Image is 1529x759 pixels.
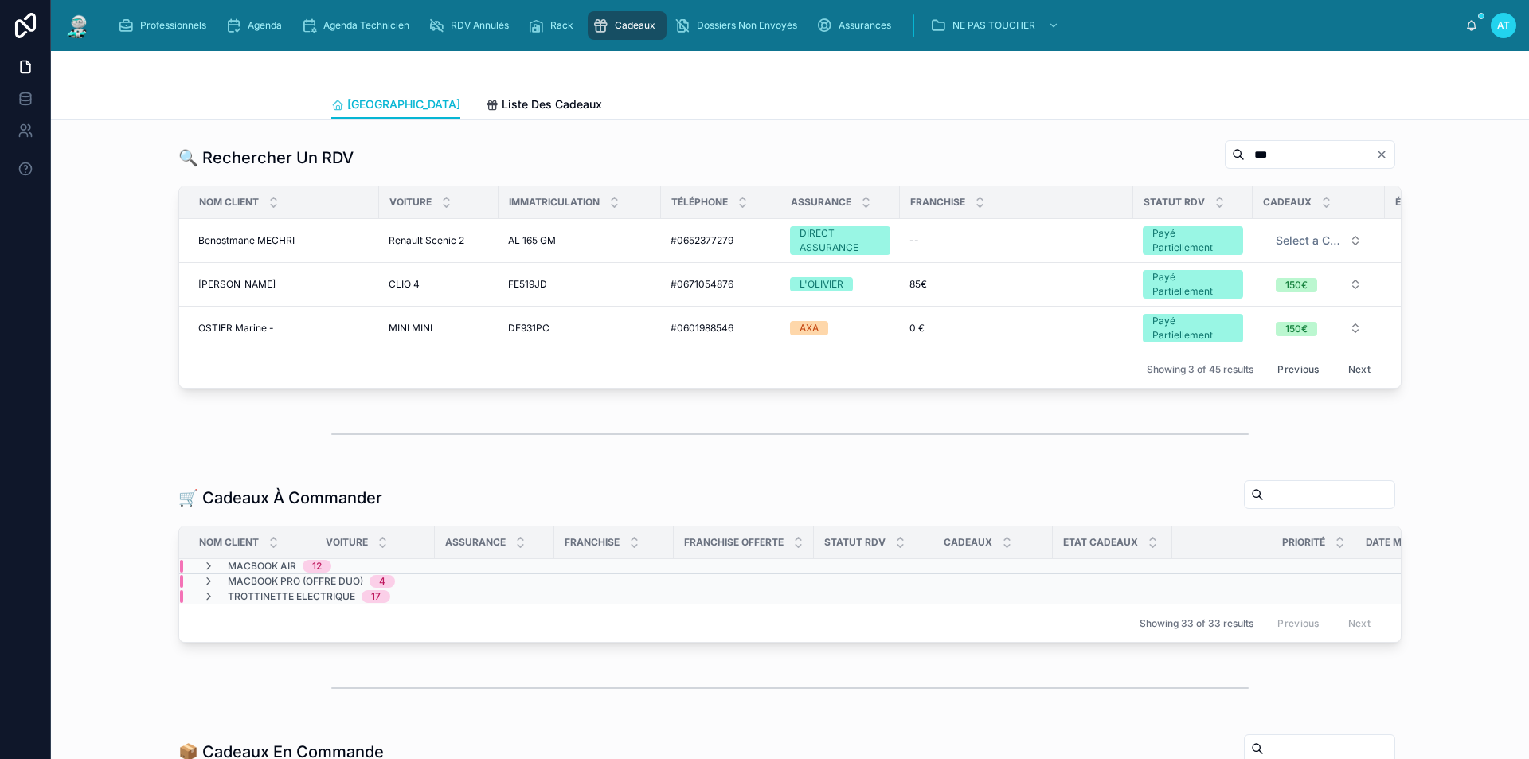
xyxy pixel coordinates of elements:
[671,322,733,335] span: #0601988546
[198,234,295,247] span: Benostmane MECHRI
[64,13,92,38] img: App logo
[588,11,667,40] a: Cadeaux
[791,196,851,209] span: Assurance
[1152,226,1234,255] div: Payé Partiellement
[1266,357,1330,381] button: Previous
[509,196,600,209] span: Immatriculation
[1497,19,1510,32] span: AT
[1285,278,1308,292] div: 150€
[1276,233,1343,248] span: Select a Cadeau
[800,277,843,291] div: L'OLIVIER
[790,277,890,291] a: L'OLIVIER
[508,234,651,247] a: AL 165 GM
[909,322,925,335] span: 0 €
[1394,225,1496,256] a: Select Button
[248,19,282,32] span: Agenda
[198,278,276,291] span: [PERSON_NAME]
[347,96,460,112] span: [GEOGRAPHIC_DATA]
[1152,314,1234,342] div: Payé Partiellement
[790,321,890,335] a: AXA
[1143,314,1243,342] a: Payé Partiellement
[671,234,733,247] span: #0652377279
[312,560,322,573] div: 12
[502,96,602,112] span: Liste Des Cadeaux
[909,278,927,291] span: 85€
[389,234,489,247] a: Renault Scenic 2
[113,11,217,40] a: Professionnels
[228,575,363,588] span: MacBook Pro (OFFRE DUO)
[523,11,585,40] a: Rack
[389,278,420,291] span: CLIO 4
[1366,536,1493,549] span: Date Mise A Commander
[1263,314,1375,342] button: Select Button
[198,278,370,291] a: [PERSON_NAME]
[198,234,370,247] a: Benostmane MECHRI
[909,278,1124,291] a: 85€
[1285,322,1308,336] div: 150€
[1375,148,1394,161] button: Clear
[1394,313,1496,343] a: Select Button
[389,196,432,209] span: Voiture
[811,11,902,40] a: Assurances
[221,11,293,40] a: Agenda
[486,90,602,122] a: Liste Des Cadeaux
[1263,270,1375,299] button: Select Button
[451,19,509,32] span: RDV Annulés
[565,536,620,549] span: Franchise
[909,234,919,247] span: --
[178,147,354,169] h1: 🔍 Rechercher Un RDV
[296,11,420,40] a: Agenda Technicien
[445,536,506,549] span: Assurance
[389,278,489,291] a: CLIO 4
[198,322,274,335] span: OSTIER Marine -
[1152,270,1234,299] div: Payé Partiellement
[1140,617,1253,630] span: Showing 33 of 33 results
[379,575,385,588] div: 4
[671,196,728,209] span: Téléphone
[389,322,489,335] a: MINI MINI
[550,19,573,32] span: Rack
[824,536,886,549] span: Statut RDV
[508,278,651,291] a: FE519JD
[1395,314,1496,342] button: Select Button
[1395,270,1496,299] button: Select Button
[1143,226,1243,255] a: Payé Partiellement
[140,19,206,32] span: Professionnels
[1144,196,1205,209] span: Statut RDV
[1143,270,1243,299] a: Payé Partiellement
[1337,357,1382,381] button: Next
[199,536,259,549] span: Nom Client
[1262,269,1375,299] a: Select Button
[1394,269,1496,299] a: Select Button
[1063,536,1138,549] span: Etat Cadeaux
[697,19,797,32] span: Dossiers Non Envoyés
[1147,363,1253,376] span: Showing 3 of 45 results
[615,19,655,32] span: Cadeaux
[839,19,891,32] span: Assurances
[331,90,460,120] a: [GEOGRAPHIC_DATA]
[1282,536,1325,549] span: Priorité
[671,234,771,247] a: #0652377279
[508,234,556,247] span: AL 165 GM
[790,226,890,255] a: DIRECT ASSURANCE
[508,322,651,335] a: DF931PC
[508,278,547,291] span: FE519JD
[670,11,808,40] a: Dossiers Non Envoyés
[684,536,784,549] span: Franchise Offerte
[1263,196,1312,209] span: Cadeaux
[671,278,733,291] span: #0671054876
[228,590,355,603] span: Trottinette Electrique
[389,322,432,335] span: MINI MINI
[1395,226,1496,255] button: Select Button
[105,8,1465,43] div: scrollable content
[424,11,520,40] a: RDV Annulés
[199,196,259,209] span: Nom Client
[952,19,1035,32] span: NE PAS TOUCHER
[198,322,370,335] a: OSTIER Marine -
[389,234,464,247] span: Renault Scenic 2
[910,196,965,209] span: Franchise
[800,226,881,255] div: DIRECT ASSURANCE
[178,487,382,509] h1: 🛒 Cadeaux À Commander
[228,560,296,573] span: MacBook Air
[1262,313,1375,343] a: Select Button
